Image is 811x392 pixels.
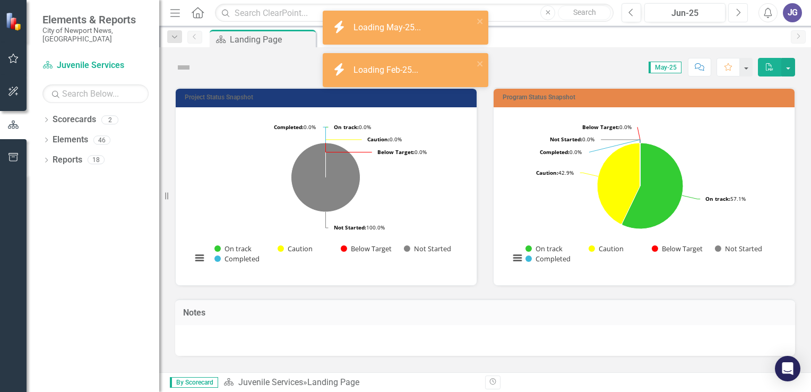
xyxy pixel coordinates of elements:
img: ClearPoint Strategy [5,12,24,30]
button: Show Caution [278,244,312,253]
h3: Program Status Snapshot [503,94,789,101]
button: Jun-25 [644,3,726,22]
tspan: Completed: [540,148,570,156]
text: 0.0% [367,135,402,143]
path: Caution, 3. [597,143,640,224]
button: close [477,57,484,70]
div: 2 [101,115,118,124]
tspan: On track: [334,123,359,131]
a: Juvenile Services [42,59,149,72]
button: JG [783,3,802,22]
img: Not Defined [175,59,192,76]
text: 0.0% [582,123,632,131]
tspan: Not Started: [334,224,366,231]
text: 0.0% [550,135,594,143]
button: View chart menu, Chart [510,251,525,266]
button: close [477,15,484,27]
button: Show Below Target [341,244,392,253]
tspan: Below Target: [582,123,619,131]
small: City of Newport News, [GEOGRAPHIC_DATA] [42,26,149,44]
span: Search [573,8,596,16]
button: Show Completed [214,254,259,263]
a: Scorecards [53,114,96,126]
text: 42.9% [536,169,574,176]
div: 46 [93,135,110,144]
tspan: Caution: [367,135,390,143]
a: Elements [53,134,88,146]
a: Juvenile Services [238,377,303,387]
text: 0.0% [377,148,427,156]
tspan: Below Target: [377,148,415,156]
button: Show Not Started [715,244,762,253]
div: Loading May-25... [353,22,424,34]
a: Reports [53,154,82,166]
svg: Interactive chart [186,115,465,275]
div: Landing Page [307,377,359,387]
input: Search Below... [42,84,149,103]
text: 0.0% [540,148,582,156]
div: Jun-25 [648,7,722,20]
text: 0.0% [274,123,316,131]
text: Not Started [725,244,762,253]
h3: Notes [183,308,787,318]
button: Show Not Started [404,244,451,253]
div: Open Intercom Messenger [775,356,800,381]
tspan: Caution: [536,169,558,176]
span: By Scorecard [170,377,218,388]
div: » [223,377,477,389]
button: Search [558,5,611,20]
path: Not Started, 2. [291,143,360,212]
span: May-25 [649,62,681,73]
div: Landing Page [230,33,313,46]
tspan: Completed: [274,123,304,131]
div: 18 [88,156,105,165]
div: Chart. Highcharts interactive chart. [186,115,466,275]
text: 100.0% [334,224,385,231]
tspan: On track: [705,195,730,202]
div: Loading Feb-25... [353,64,421,76]
h3: Project Status Snapshot [185,94,471,101]
text: 0.0% [334,123,371,131]
button: Show Completed [525,254,570,263]
button: View chart menu, Chart [192,251,207,266]
input: Search ClearPoint... [215,4,614,22]
tspan: Not Started: [550,135,582,143]
button: Show Below Target [652,244,703,253]
text: 57.1% [705,195,746,202]
button: Show Caution [589,244,623,253]
button: Show On track [214,244,252,253]
svg: Interactive chart [504,115,776,275]
button: Show On track [525,244,563,253]
div: Chart. Highcharts interactive chart. [504,115,784,275]
span: Elements & Reports [42,13,149,26]
path: On track, 4. [622,143,683,229]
